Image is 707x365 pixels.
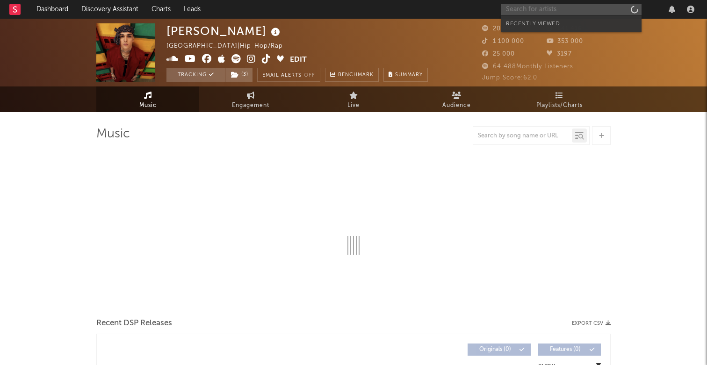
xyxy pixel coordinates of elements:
a: Engagement [199,86,302,112]
button: Summary [383,68,428,82]
div: [GEOGRAPHIC_DATA] | Hip-Hop/Rap [166,41,294,52]
span: Summary [395,72,423,78]
button: Tracking [166,68,225,82]
span: Jump Score: 62.0 [482,75,537,81]
span: ( 3 ) [225,68,253,82]
span: Features ( 0 ) [544,347,587,352]
button: Email AlertsOff [257,68,320,82]
span: Originals ( 0 ) [474,347,517,352]
span: Music [139,100,157,111]
span: Live [347,100,360,111]
button: Originals(0) [468,344,531,356]
button: Export CSV [572,321,611,326]
button: Edit [290,54,307,66]
span: Playlists/Charts [536,100,583,111]
span: 3197 [547,51,572,57]
em: Off [304,73,315,78]
a: Live [302,86,405,112]
span: 353 000 [547,38,583,44]
span: Engagement [232,100,269,111]
button: (3) [225,68,252,82]
input: Search by song name or URL [473,132,572,140]
input: Search for artists [501,4,642,15]
span: Recent DSP Releases [96,318,172,329]
span: 64 488 Monthly Listeners [482,64,573,70]
span: 25 000 [482,51,515,57]
a: Playlists/Charts [508,86,611,112]
div: [PERSON_NAME] [166,23,282,39]
a: Benchmark [325,68,379,82]
span: Audience [442,100,471,111]
span: 20 954 [482,26,515,32]
span: 1 100 000 [482,38,524,44]
a: Music [96,86,199,112]
button: Features(0) [538,344,601,356]
a: Audience [405,86,508,112]
span: Benchmark [338,70,374,81]
div: Recently Viewed [506,18,637,29]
